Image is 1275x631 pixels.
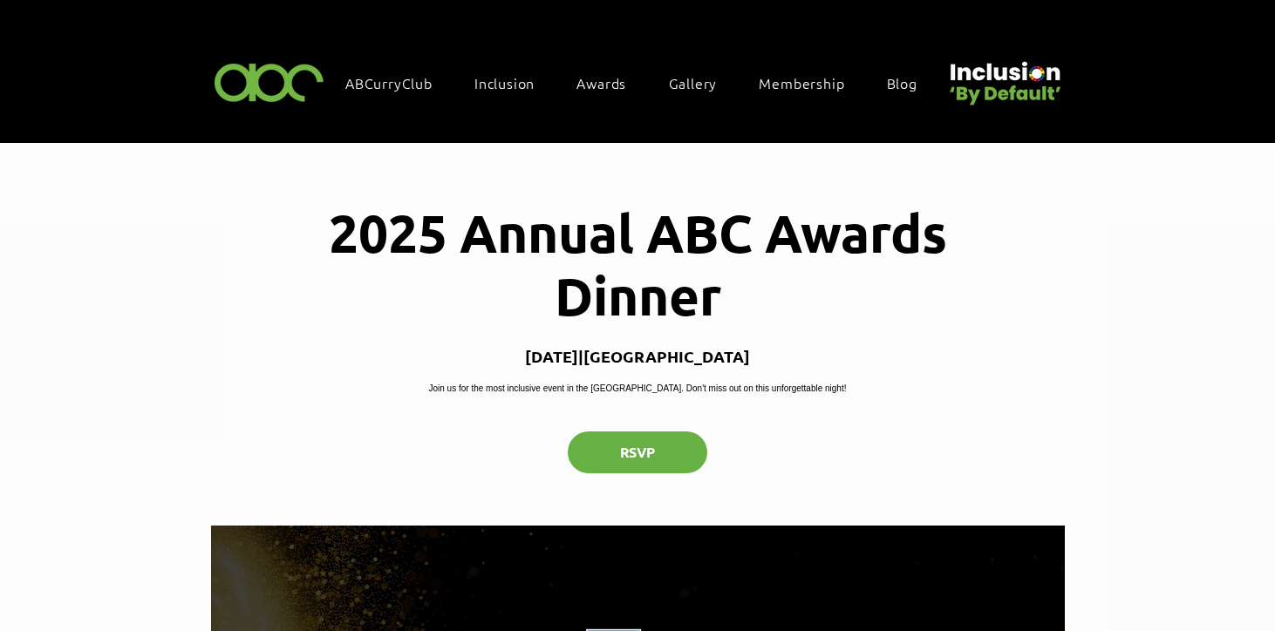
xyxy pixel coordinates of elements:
[669,73,718,92] span: Gallery
[944,47,1064,107] img: Untitled design (22).png
[583,346,750,366] p: [GEOGRAPHIC_DATA]
[337,64,459,101] a: ABCurryClub
[345,73,433,92] span: ABCurryClub
[887,73,917,92] span: Blog
[878,64,944,101] a: Blog
[576,73,626,92] span: Awards
[525,346,578,366] p: [DATE]
[337,64,944,101] nav: Site
[660,64,744,101] a: Gallery
[466,64,561,101] div: Inclusion
[270,200,1006,326] h1: 2025 Annual ABC Awards Dinner
[568,64,652,101] div: Awards
[759,73,844,92] span: Membership
[474,73,535,92] span: Inclusion
[750,64,870,101] a: Membership
[429,382,847,395] p: Join us for the most inclusive event in the [GEOGRAPHIC_DATA]. Don't miss out on this unforgettab...
[568,431,707,473] button: RSVP
[578,346,583,366] span: |
[209,56,330,107] img: ABC-Logo-Blank-Background-01-01-2.png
